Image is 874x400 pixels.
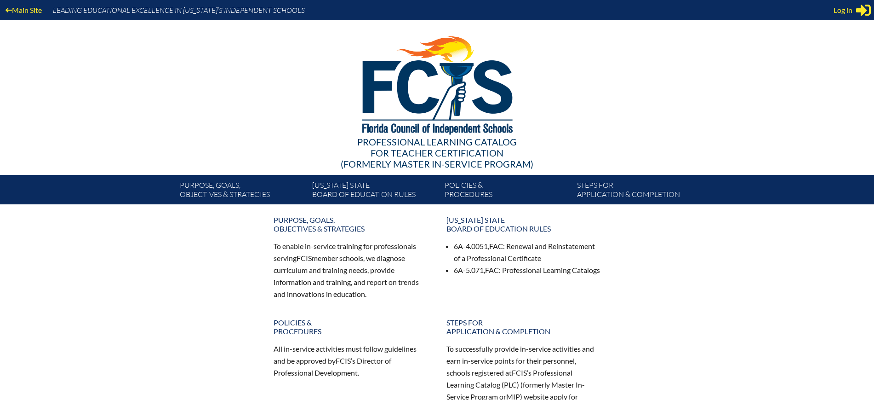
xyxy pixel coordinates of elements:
[454,264,601,276] li: 6A-5.071, : Professional Learning Catalogs
[2,4,46,16] a: Main Site
[274,240,428,300] p: To enable in-service training for professionals serving member schools, we diagnose curriculum an...
[454,240,601,264] li: 6A-4.0051, : Renewal and Reinstatement of a Professional Certificate
[274,343,428,379] p: All in-service activities must follow guidelines and be approved by ’s Director of Professional D...
[441,212,606,237] a: [US_STATE] StateBoard of Education rules
[441,314,606,339] a: Steps forapplication & completion
[297,254,312,262] span: FCIS
[268,314,434,339] a: Policies &Procedures
[308,179,441,204] a: [US_STATE] StateBoard of Education rules
[485,266,499,274] span: FAC
[504,380,517,389] span: PLC
[856,3,871,17] svg: Sign in or register
[573,179,706,204] a: Steps forapplication & completion
[371,147,503,158] span: for Teacher Certification
[441,179,573,204] a: Policies &Procedures
[336,356,351,365] span: FCIS
[489,242,503,250] span: FAC
[512,368,527,377] span: FCIS
[172,136,702,169] div: Professional Learning Catalog (formerly Master In-service Program)
[176,179,308,204] a: Purpose, goals,objectives & strategies
[834,5,852,16] span: Log in
[268,212,434,237] a: Purpose, goals,objectives & strategies
[342,20,532,146] img: FCISlogo221.eps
